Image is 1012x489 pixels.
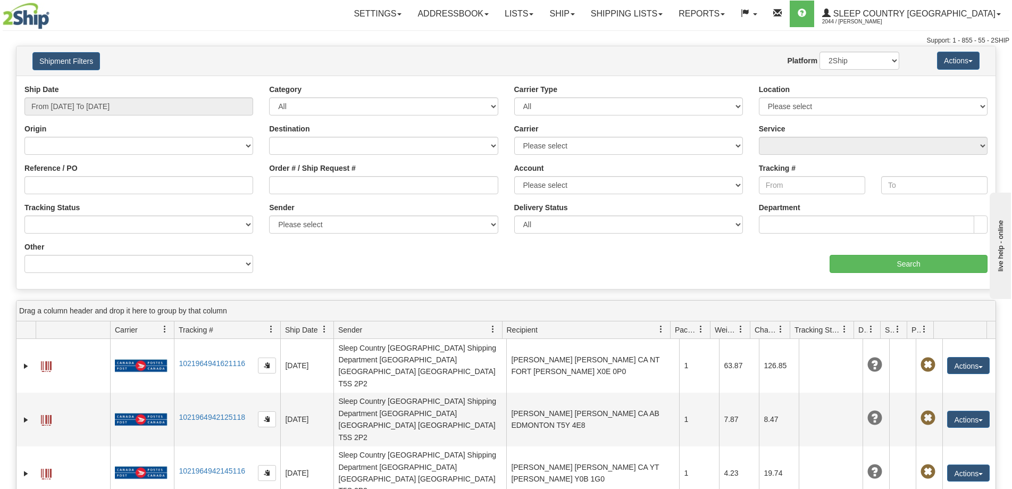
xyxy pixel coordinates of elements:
td: 1 [679,393,719,446]
a: Charge filter column settings [772,320,790,338]
span: Unknown [867,411,882,426]
span: Shipment Issues [885,325,894,335]
a: Label [41,464,52,481]
img: 20 - Canada Post [115,359,167,372]
label: Other [24,242,44,252]
span: Carrier [115,325,138,335]
a: Shipment Issues filter column settings [889,320,907,338]
button: Actions [937,52,980,70]
a: Reports [671,1,733,27]
span: Unknown [867,465,882,479]
a: Shipping lists [583,1,671,27]
img: 20 - Canada Post [115,413,167,426]
label: Carrier Type [514,84,557,95]
a: 1021964942145116 [179,467,245,475]
span: Sender [338,325,362,335]
a: Weight filter column settings [732,320,750,338]
div: live help - online [8,9,98,17]
td: [DATE] [280,339,333,393]
span: Tracking Status [794,325,841,335]
label: Category [269,84,302,95]
a: Tracking # filter column settings [262,320,280,338]
span: Charge [755,325,777,335]
td: 8.47 [759,393,799,446]
input: To [881,176,988,194]
label: Sender [269,202,294,213]
span: 2044 / [PERSON_NAME] [822,16,902,27]
td: Sleep Country [GEOGRAPHIC_DATA] Shipping Department [GEOGRAPHIC_DATA] [GEOGRAPHIC_DATA] [GEOGRAPH... [333,339,506,393]
a: 1021964942125118 [179,413,245,421]
label: Origin [24,123,46,134]
img: logo2044.jpg [3,3,49,29]
td: 126.85 [759,339,799,393]
td: 1 [679,339,719,393]
a: Carrier filter column settings [156,320,174,338]
span: Pickup Not Assigned [921,358,935,372]
label: Tracking Status [24,202,80,213]
a: Expand [21,468,31,479]
a: Delivery Status filter column settings [862,320,880,338]
span: Weight [715,325,737,335]
button: Copy to clipboard [258,411,276,427]
span: Tracking # [179,325,213,335]
label: Service [759,123,785,134]
a: Tracking Status filter column settings [835,320,854,338]
a: Ship [541,1,582,27]
span: Delivery Status [858,325,867,335]
div: grid grouping header [16,301,996,321]
label: Platform [787,55,817,66]
a: Label [41,357,52,374]
button: Actions [947,411,990,428]
button: Copy to clipboard [258,465,276,481]
a: Expand [21,415,31,425]
label: Location [759,84,790,95]
span: Ship Date [285,325,317,335]
span: Recipient [507,325,538,335]
span: Pickup Not Assigned [921,411,935,426]
a: Sender filter column settings [484,320,502,338]
a: Label [41,410,52,427]
a: 1021964941621116 [179,359,245,368]
a: Expand [21,361,31,371]
label: Account [514,163,544,173]
label: Order # / Ship Request # [269,163,356,173]
label: Delivery Status [514,202,568,213]
a: Settings [346,1,409,27]
label: Ship Date [24,84,59,95]
span: Sleep Country [GEOGRAPHIC_DATA] [831,9,996,18]
a: Packages filter column settings [692,320,710,338]
div: Support: 1 - 855 - 55 - 2SHIP [3,36,1009,45]
input: Search [830,255,988,273]
span: Unknown [867,358,882,372]
label: Carrier [514,123,539,134]
span: Packages [675,325,697,335]
label: Department [759,202,800,213]
span: Pickup Status [911,325,921,335]
iframe: chat widget [988,190,1011,299]
button: Actions [947,465,990,482]
label: Reference / PO [24,163,78,173]
button: Copy to clipboard [258,358,276,374]
a: Lists [497,1,541,27]
label: Destination [269,123,310,134]
img: 20 - Canada Post [115,466,167,479]
input: From [759,176,865,194]
button: Shipment Filters [32,52,100,70]
a: Recipient filter column settings [652,320,670,338]
td: [DATE] [280,393,333,446]
td: [PERSON_NAME] [PERSON_NAME] CA NT FORT [PERSON_NAME] X0E 0P0 [506,339,679,393]
a: Sleep Country [GEOGRAPHIC_DATA] 2044 / [PERSON_NAME] [814,1,1009,27]
span: Pickup Not Assigned [921,465,935,479]
a: Pickup Status filter column settings [915,320,933,338]
button: Actions [947,357,990,374]
a: Addressbook [409,1,497,27]
td: [PERSON_NAME] [PERSON_NAME] CA AB EDMONTON T5Y 4E8 [506,393,679,446]
a: Ship Date filter column settings [315,320,333,338]
label: Tracking # [759,163,796,173]
td: 63.87 [719,339,759,393]
td: 7.87 [719,393,759,446]
td: Sleep Country [GEOGRAPHIC_DATA] Shipping Department [GEOGRAPHIC_DATA] [GEOGRAPHIC_DATA] [GEOGRAPH... [333,393,506,446]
